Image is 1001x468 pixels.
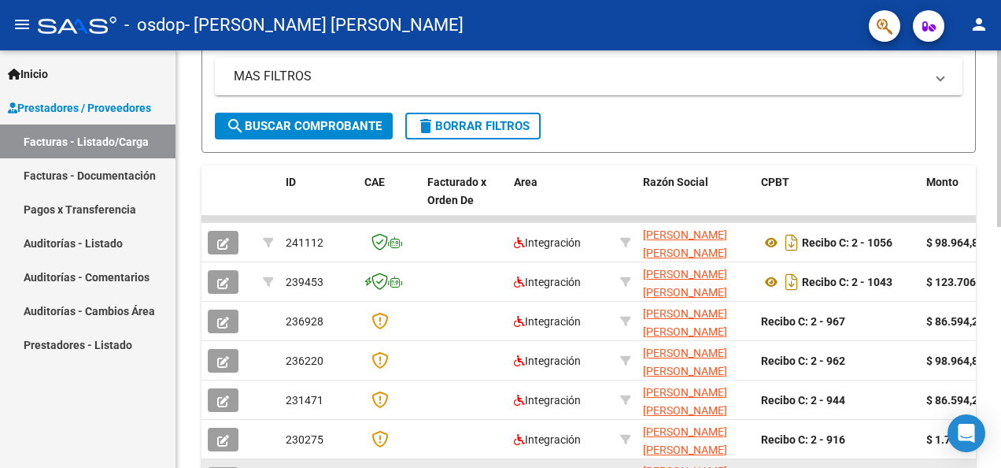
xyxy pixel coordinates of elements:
span: 239453 [286,276,323,288]
span: Integración [514,236,581,249]
span: - [PERSON_NAME] [PERSON_NAME] [185,8,464,43]
span: [PERSON_NAME] [PERSON_NAME] [643,228,727,259]
span: [PERSON_NAME] [PERSON_NAME] [643,425,727,456]
span: 230275 [286,433,323,446]
div: 27243861344 [643,226,748,259]
div: Open Intercom Messenger [947,414,985,452]
datatable-header-cell: CAE [358,165,421,235]
mat-icon: search [226,117,245,136]
div: 27243861344 [643,423,748,456]
span: Borrar Filtros [416,119,530,133]
strong: $ 98.964,88 [926,355,984,367]
span: Inicio [8,65,48,83]
span: 236928 [286,315,323,328]
span: Area [514,176,537,188]
strong: $ 98.964,88 [926,236,984,249]
datatable-header-cell: ID [279,165,358,235]
span: Integración [514,433,581,446]
mat-icon: person [970,15,988,34]
span: [PERSON_NAME] [PERSON_NAME] [643,268,727,299]
span: Razón Social [643,176,708,188]
span: 231471 [286,394,323,407]
span: ID [286,176,296,188]
strong: Recibo C: 2 - 962 [761,355,845,367]
datatable-header-cell: CPBT [755,165,920,235]
datatable-header-cell: Facturado x Orden De [421,165,508,235]
span: [PERSON_NAME] [PERSON_NAME] [643,307,727,338]
span: - osdop [124,8,185,43]
strong: Recibo C: 2 - 1056 [802,236,892,249]
span: CAE [364,176,385,188]
div: 27243861344 [643,344,748,377]
datatable-header-cell: Area [508,165,614,235]
span: 236220 [286,355,323,367]
mat-icon: delete [416,117,435,136]
span: Monto [926,176,959,188]
span: [PERSON_NAME] [PERSON_NAME] [643,386,727,417]
span: Integración [514,315,581,328]
span: [PERSON_NAME] [PERSON_NAME] [643,347,727,377]
mat-expansion-panel-header: MAS FILTROS [215,58,962,95]
button: Borrar Filtros [405,113,541,139]
div: 27243861344 [643,266,748,299]
strong: $ 86.594,27 [926,394,984,407]
div: 27243861344 [643,305,748,338]
span: Facturado x Orden De [427,176,486,206]
span: CPBT [761,176,789,188]
strong: $ 123.706,10 [926,276,991,288]
span: Prestadores / Proveedores [8,99,151,117]
strong: Recibo C: 2 - 916 [761,433,845,446]
span: Integración [514,276,581,288]
strong: Recibo C: 2 - 1043 [802,276,892,288]
mat-panel-title: MAS FILTROS [234,68,925,85]
i: Descargar documento [781,269,802,295]
span: Integración [514,394,581,407]
strong: Recibo C: 2 - 967 [761,315,845,328]
span: Integración [514,355,581,367]
mat-icon: menu [13,15,31,34]
i: Descargar documento [781,230,802,255]
datatable-header-cell: Razón Social [637,165,755,235]
span: 241112 [286,236,323,249]
span: Buscar Comprobante [226,119,382,133]
strong: $ 86.594,27 [926,315,984,328]
strong: Recibo C: 2 - 944 [761,394,845,407]
div: 27243861344 [643,384,748,417]
button: Buscar Comprobante [215,113,393,139]
strong: $ 1.748,80 [926,433,978,446]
